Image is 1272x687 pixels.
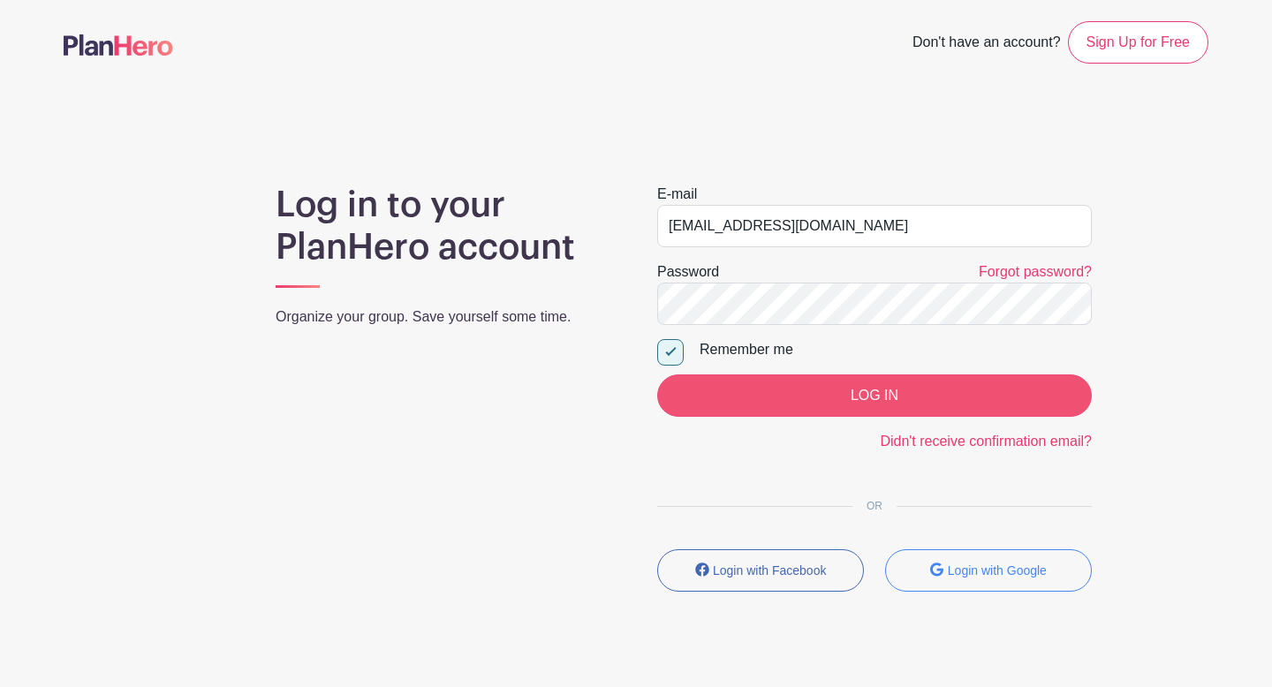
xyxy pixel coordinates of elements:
label: Password [657,261,719,283]
label: E-mail [657,184,697,205]
span: OR [852,500,897,512]
button: Login with Google [885,549,1092,592]
small: Login with Google [948,563,1047,578]
button: Login with Facebook [657,549,864,592]
img: logo-507f7623f17ff9eddc593b1ce0a138ce2505c220e1c5a4e2b4648c50719b7d32.svg [64,34,173,56]
span: Don't have an account? [912,25,1061,64]
a: Sign Up for Free [1068,21,1208,64]
a: Forgot password? [979,264,1092,279]
h1: Log in to your PlanHero account [276,184,615,268]
p: Organize your group. Save yourself some time. [276,306,615,328]
div: Remember me [700,339,1092,360]
input: LOG IN [657,374,1092,417]
input: e.g. julie@eventco.com [657,205,1092,247]
a: Didn't receive confirmation email? [880,434,1092,449]
small: Login with Facebook [713,563,826,578]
